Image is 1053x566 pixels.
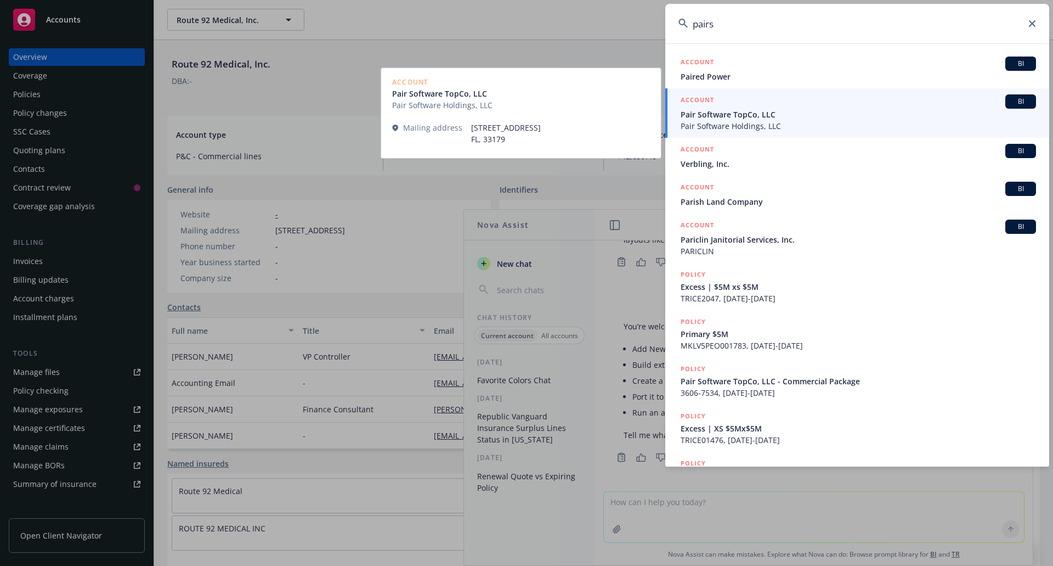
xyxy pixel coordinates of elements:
[1010,222,1032,232] span: BI
[681,269,706,280] h5: POLICY
[681,340,1036,351] span: MKLV5PEO001783, [DATE]-[DATE]
[665,51,1049,88] a: ACCOUNTBIPaired Power
[681,120,1036,132] span: Pair Software Holdings, LLC
[681,57,714,70] h5: ACCOUNT
[681,293,1036,304] span: TRICE2047, [DATE]-[DATE]
[681,363,706,374] h5: POLICY
[681,94,714,108] h5: ACCOUNT
[1010,59,1032,69] span: BI
[681,182,714,195] h5: ACCOUNT
[681,109,1036,120] span: Pair Software TopCo, LLC
[665,176,1049,214] a: ACCOUNTBIParish Land Company
[665,405,1049,452] a: POLICYExcess | XS $5Mx$5MTRICE01476, [DATE]-[DATE]
[681,434,1036,446] span: TRICE01476, [DATE]-[DATE]
[681,376,1036,387] span: Pair Software TopCo, LLC - Commercial Package
[681,196,1036,208] span: Parish Land Company
[681,281,1036,293] span: Excess | $5M xs $5M
[681,234,1036,245] span: Pariclin Janitorial Services, Inc.
[665,214,1049,263] a: ACCOUNTBIPariclin Janitorial Services, Inc.PARICLIN
[681,328,1036,340] span: Primary $5M
[665,4,1049,43] input: Search...
[1010,146,1032,156] span: BI
[681,71,1036,82] span: Paired Power
[665,88,1049,138] a: ACCOUNTBIPair Software TopCo, LLCPair Software Holdings, LLC
[665,452,1049,499] a: POLICY
[681,387,1036,399] span: 3606-7534, [DATE]-[DATE]
[1010,97,1032,107] span: BI
[681,423,1036,434] span: Excess | XS $5Mx$5M
[681,316,706,327] h5: POLICY
[665,138,1049,176] a: ACCOUNTBIVerbling, Inc.
[681,220,714,233] h5: ACCOUNT
[681,458,706,469] h5: POLICY
[681,411,706,422] h5: POLICY
[1010,184,1032,194] span: BI
[665,357,1049,405] a: POLICYPair Software TopCo, LLC - Commercial Package3606-7534, [DATE]-[DATE]
[681,158,1036,170] span: Verbling, Inc.
[681,245,1036,257] span: PARICLIN
[681,144,714,157] h5: ACCOUNT
[665,310,1049,357] a: POLICYPrimary $5MMKLV5PEO001783, [DATE]-[DATE]
[665,263,1049,310] a: POLICYExcess | $5M xs $5MTRICE2047, [DATE]-[DATE]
